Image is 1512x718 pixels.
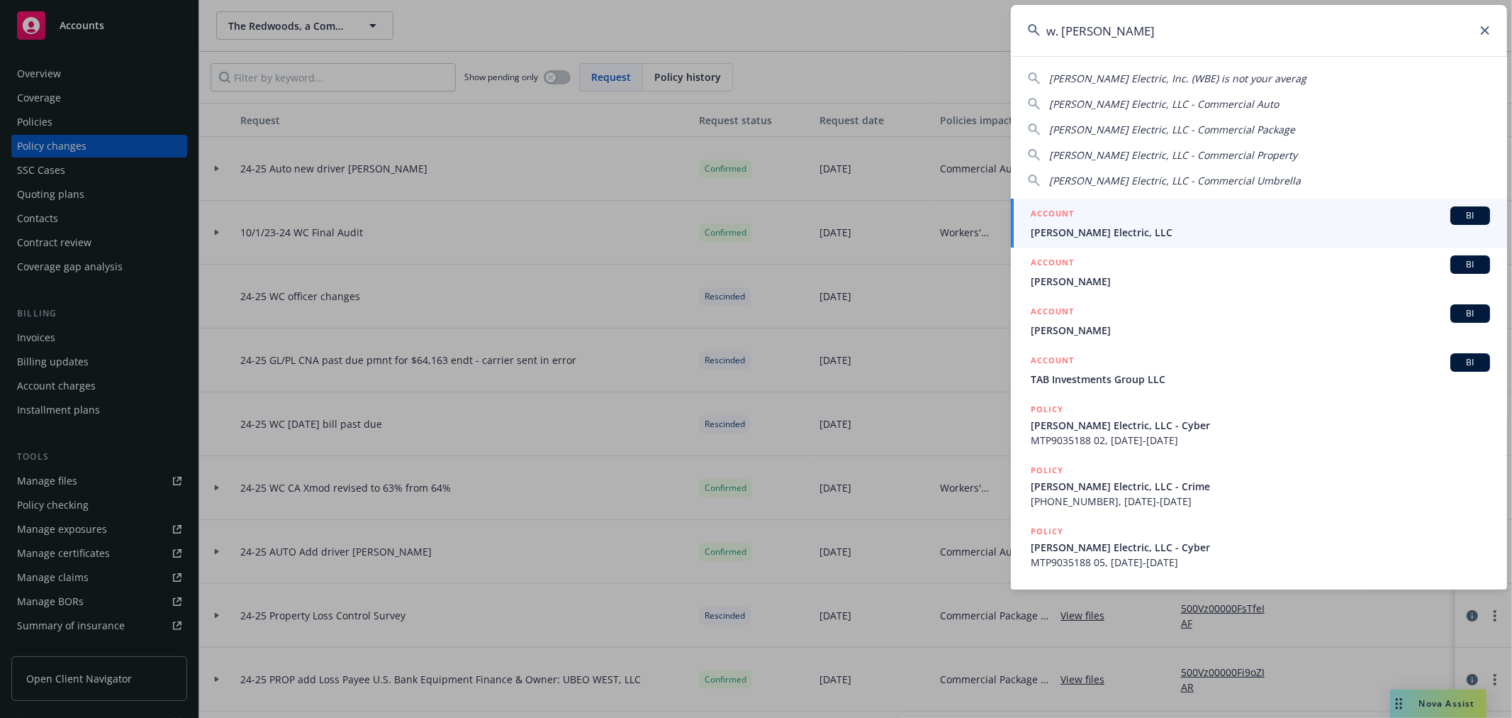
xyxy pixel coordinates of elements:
span: BI [1456,209,1484,222]
h5: POLICY [1031,524,1063,538]
a: POLICY [1011,578,1507,639]
a: POLICY[PERSON_NAME] Electric, LLC - Crime[PHONE_NUMBER], [DATE]-[DATE] [1011,455,1507,517]
span: [PERSON_NAME] Electric, LLC - Cyber [1031,540,1490,555]
span: BI [1456,356,1484,369]
h5: ACCOUNT [1031,206,1074,223]
h5: POLICY [1031,463,1063,477]
span: [PERSON_NAME] Electric, LLC - Commercial Package [1049,123,1295,136]
a: POLICY[PERSON_NAME] Electric, LLC - CyberMTP9035188 02, [DATE]-[DATE] [1011,394,1507,455]
input: Search... [1011,5,1507,56]
a: ACCOUNTBI[PERSON_NAME] [1011,248,1507,297]
span: MTP9035188 02, [DATE]-[DATE] [1031,433,1490,448]
a: ACCOUNTBI[PERSON_NAME] [1011,297,1507,346]
span: [PERSON_NAME] Electric, LLC - Commercial Property [1049,148,1297,162]
span: [PERSON_NAME] Electric, LLC - Crime [1031,479,1490,494]
h5: ACCOUNT [1031,353,1074,370]
span: BI [1456,307,1484,320]
span: TAB Investments Group LLC [1031,372,1490,387]
span: [PERSON_NAME] Electric, LLC - Commercial Umbrella [1049,174,1301,187]
h5: ACCOUNT [1031,255,1074,272]
span: [PERSON_NAME] Electric, LLC - Cyber [1031,418,1490,433]
a: POLICY[PERSON_NAME] Electric, LLC - CyberMTP9035188 05, [DATE]-[DATE] [1011,517,1507,578]
a: ACCOUNTBITAB Investments Group LLC [1011,346,1507,394]
h5: ACCOUNT [1031,304,1074,321]
span: [PHONE_NUMBER], [DATE]-[DATE] [1031,494,1490,509]
h5: POLICY [1031,585,1063,600]
span: [PERSON_NAME] [1031,323,1490,338]
span: [PERSON_NAME] [1031,274,1490,289]
span: [PERSON_NAME] Electric, LLC [1031,225,1490,240]
span: BI [1456,258,1484,271]
span: [PERSON_NAME] Electric, Inc. (WBE) is not your averag [1049,72,1306,85]
span: [PERSON_NAME] Electric, LLC - Commercial Auto [1049,97,1279,111]
span: MTP9035188 05, [DATE]-[DATE] [1031,555,1490,570]
a: ACCOUNTBI[PERSON_NAME] Electric, LLC [1011,199,1507,248]
h5: POLICY [1031,402,1063,416]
